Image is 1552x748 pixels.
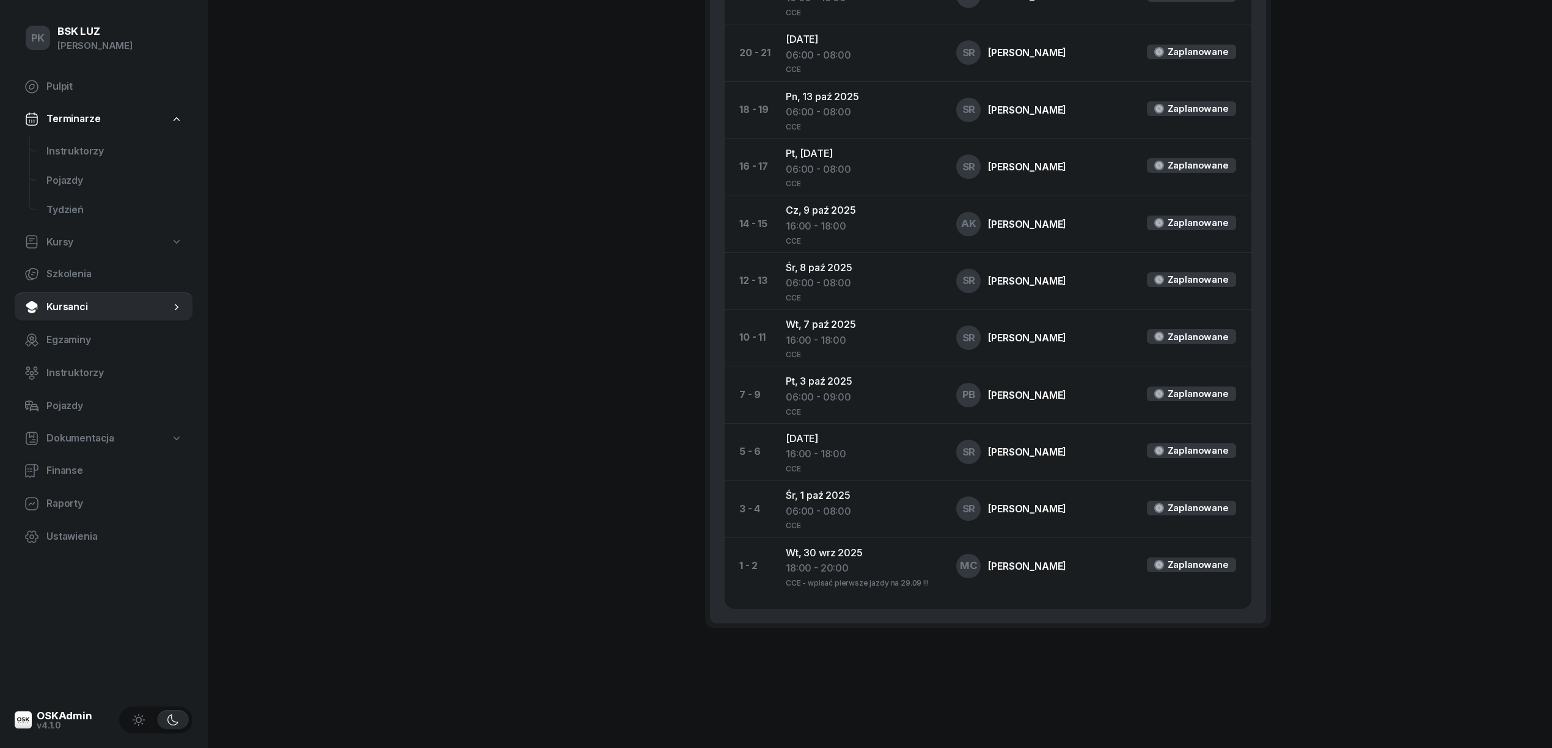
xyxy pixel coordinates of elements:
div: [PERSON_NAME] [988,105,1066,115]
div: 06:00 - 08:00 [786,48,937,64]
div: CCE [786,234,937,245]
div: CCE [786,120,937,131]
span: MC [960,561,978,571]
a: Pulpit [15,72,192,101]
a: Finanse [15,456,192,485]
div: [PERSON_NAME] [988,390,1066,400]
div: 06:00 - 08:00 [786,104,937,120]
div: v4.1.0 [37,721,92,729]
td: 16 - 17 [725,138,776,195]
td: Pt, [DATE] [776,138,946,195]
span: Pojazdy [46,398,183,414]
span: Raporty [46,496,183,512]
div: BSK LUZ [57,26,133,37]
div: Zaplanowane [1168,557,1229,573]
div: 18:00 - 20:00 [786,561,937,576]
td: Pt, 3 paź 2025 [776,366,946,423]
div: Zaplanowane [1168,215,1229,231]
td: Wt, 7 paź 2025 [776,310,946,366]
div: 06:00 - 08:00 [786,275,937,291]
div: [PERSON_NAME] [57,38,133,54]
td: 7 - 9 [725,366,776,423]
td: 3 - 4 [725,481,776,537]
div: CCE [786,63,937,73]
span: Egzaminy [46,332,183,348]
a: Terminarze [15,105,192,133]
span: Pulpit [46,79,183,95]
a: Dokumentacja [15,424,192,452]
div: Zaplanowane [1168,272,1229,288]
span: SR [962,48,976,58]
a: Raporty [15,489,192,518]
span: Dokumentacja [46,430,114,446]
span: Ustawienia [46,529,183,545]
a: Szkolenia [15,260,192,289]
span: Finanse [46,463,183,479]
td: [DATE] [776,24,946,81]
div: OSKAdmin [37,710,92,721]
div: [PERSON_NAME] [988,48,1066,57]
div: CCE [786,519,937,529]
td: Śr, 1 paź 2025 [776,481,946,537]
span: Kursanci [46,299,170,315]
span: SR [962,447,976,457]
td: Cz, 9 paź 2025 [776,195,946,252]
span: Pojazdy [46,173,183,189]
div: Zaplanowane [1168,44,1229,60]
div: Zaplanowane [1168,101,1229,117]
div: 16:00 - 18:00 [786,219,937,234]
div: CCE [786,405,937,416]
span: Instruktorzy [46,143,183,159]
a: Kursanci [15,292,192,322]
td: 1 - 2 [725,537,776,594]
td: Pn, 13 paź 2025 [776,81,946,138]
div: CCE [786,177,937,187]
a: Pojazdy [37,166,192,195]
div: [PERSON_NAME] [988,333,1066,343]
div: [PERSON_NAME] [988,561,1066,571]
span: SR [962,333,976,343]
span: SR [962,104,976,115]
div: CCE - wpisać pierwsze jazdy na 29.09 !!! [786,576,937,587]
div: 06:00 - 08:00 [786,504,937,520]
a: Instruktorzy [15,358,192,388]
a: Pojazdy [15,391,192,421]
span: SR [962,275,976,286]
td: 20 - 21 [725,24,776,81]
td: Śr, 8 paź 2025 [776,252,946,309]
div: 16:00 - 18:00 [786,333,937,349]
td: 5 - 6 [725,423,776,480]
div: 16:00 - 18:00 [786,446,937,462]
a: Instruktorzy [37,137,192,166]
div: Zaplanowane [1168,158,1229,173]
a: Egzaminy [15,325,192,355]
div: [PERSON_NAME] [988,276,1066,286]
span: Tydzień [46,202,183,218]
td: 18 - 19 [725,81,776,138]
span: Kursy [46,234,73,250]
span: PK [31,32,45,43]
div: 06:00 - 08:00 [786,162,937,178]
td: 14 - 15 [725,195,776,252]
span: SR [962,504,976,514]
span: Terminarze [46,111,100,127]
span: AK [961,219,976,229]
div: Zaplanowane [1168,386,1229,402]
div: Zaplanowane [1168,500,1229,516]
td: 12 - 13 [725,252,776,309]
td: [DATE] [776,423,946,480]
span: SR [962,162,976,172]
a: Ustawienia [15,522,192,551]
div: CCE [786,462,937,473]
div: [PERSON_NAME] [988,447,1066,457]
div: 06:00 - 09:00 [786,390,937,405]
a: Tydzień [37,195,192,225]
span: PB [962,390,976,400]
td: 10 - 11 [725,310,776,366]
div: Zaplanowane [1168,443,1229,459]
span: Szkolenia [46,266,183,282]
td: Wt, 30 wrz 2025 [776,537,946,594]
div: Zaplanowane [1168,329,1229,345]
span: Instruktorzy [46,365,183,381]
img: logo-xs@2x.png [15,711,32,728]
